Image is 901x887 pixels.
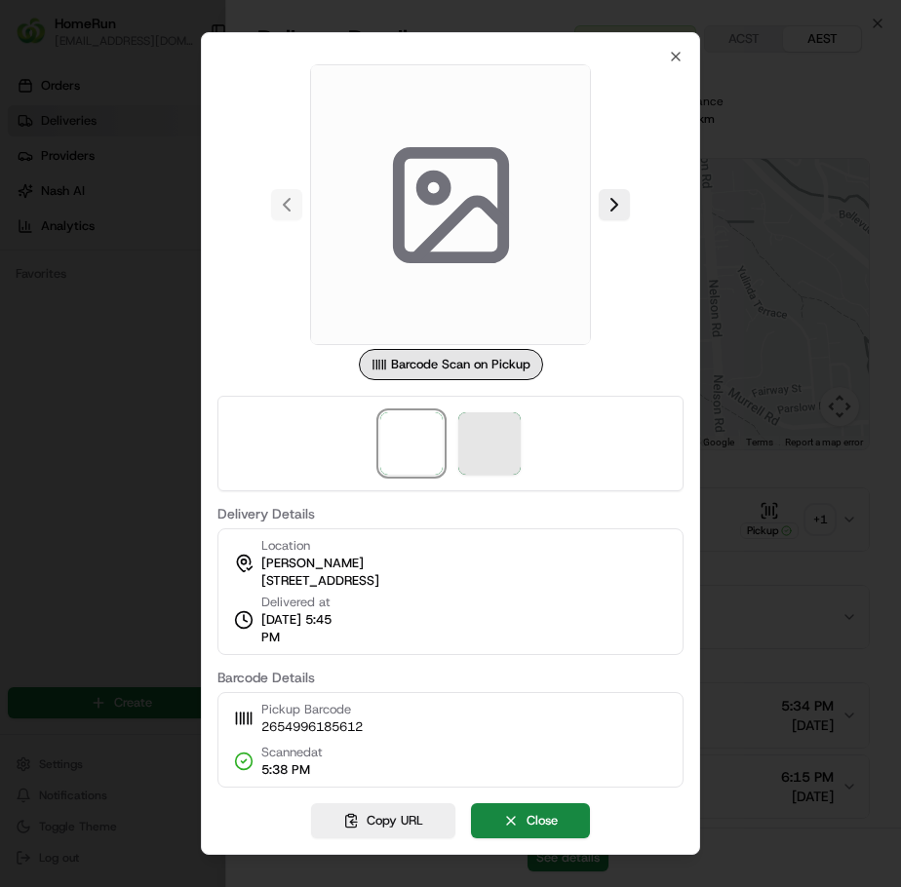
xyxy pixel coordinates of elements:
span: Pickup Barcode [261,701,363,718]
button: Copy URL [311,803,455,838]
span: 2654996185612 [261,718,363,736]
label: Barcode Details [217,671,684,684]
button: Close [471,803,590,838]
span: Location [261,537,310,555]
div: Barcode Scan on Pickup [359,349,543,380]
label: Delivery Details [217,507,684,521]
span: Delivered at [261,594,351,611]
span: 5:38 PM [261,761,323,779]
span: [STREET_ADDRESS] [261,572,379,590]
span: [DATE] 5:45 PM [261,611,351,646]
span: Scanned at [261,744,323,761]
span: [PERSON_NAME] [261,555,364,572]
